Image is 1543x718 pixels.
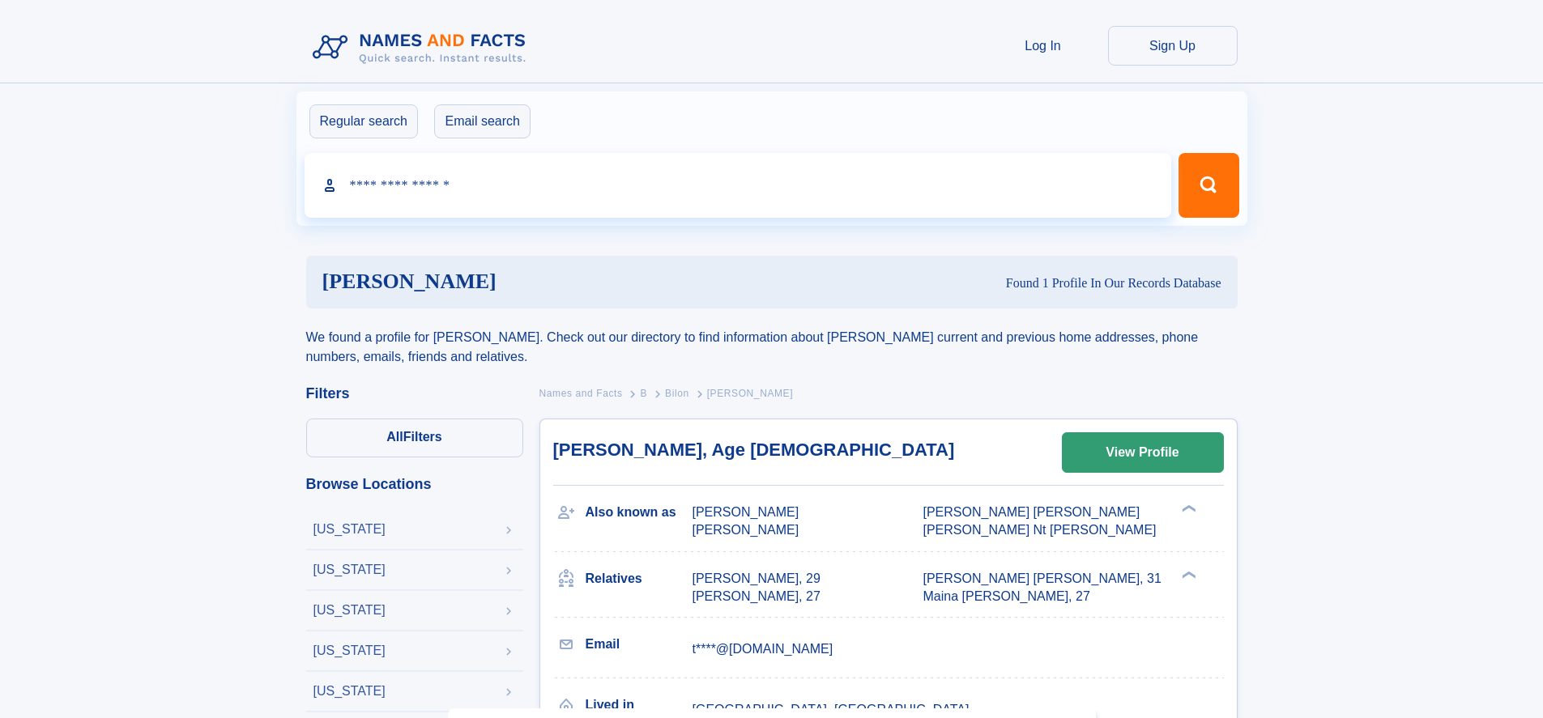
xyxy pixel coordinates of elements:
[305,153,1172,218] input: search input
[1108,26,1238,66] a: Sign Up
[386,430,403,444] span: All
[306,418,523,457] label: Filters
[586,631,693,658] h3: Email
[539,383,623,403] a: Names and Facts
[1179,153,1238,218] button: Search Button
[751,274,1221,292] div: Found 1 Profile In Our Records Database
[640,388,647,399] span: B
[978,26,1108,66] a: Log In
[1063,433,1223,472] a: View Profile
[434,104,530,138] label: Email search
[313,523,386,536] div: [US_STATE]
[693,505,799,519] span: [PERSON_NAME]
[923,570,1162,588] a: [PERSON_NAME] [PERSON_NAME], 31
[586,565,693,593] h3: Relatives
[923,505,1140,519] span: [PERSON_NAME] [PERSON_NAME]
[322,272,752,292] h1: [PERSON_NAME]
[1178,503,1197,514] div: ❯
[640,383,647,403] a: B
[306,26,539,70] img: Logo Names and Facts
[586,499,693,526] h3: Also known as
[1106,434,1179,471] div: View Profile
[707,388,794,399] span: [PERSON_NAME]
[313,604,386,617] div: [US_STATE]
[693,703,970,716] span: [GEOGRAPHIC_DATA], [GEOGRAPHIC_DATA]
[665,388,689,399] span: Bilon
[693,570,821,588] a: [PERSON_NAME], 29
[923,523,1157,537] span: [PERSON_NAME] Nt [PERSON_NAME]
[309,104,419,138] label: Regular search
[553,440,955,460] a: [PERSON_NAME], Age [DEMOGRAPHIC_DATA]
[306,308,1238,367] div: We found a profile for [PERSON_NAME]. Check out our directory to find information about [PERSON_N...
[923,588,1090,605] a: Maina [PERSON_NAME], 27
[1178,569,1197,580] div: ❯
[313,685,386,698] div: [US_STATE]
[693,588,821,605] a: [PERSON_NAME], 27
[313,563,386,576] div: [US_STATE]
[665,383,689,403] a: Bilon
[306,477,523,491] div: Browse Locations
[306,386,523,401] div: Filters
[313,644,386,657] div: [US_STATE]
[693,523,799,537] span: [PERSON_NAME]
